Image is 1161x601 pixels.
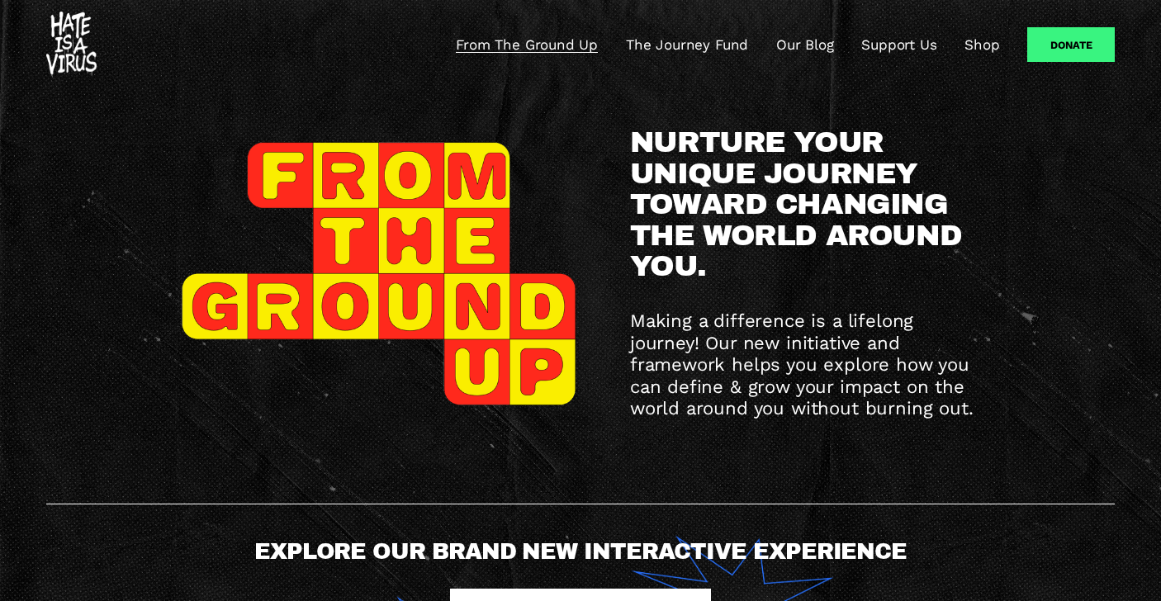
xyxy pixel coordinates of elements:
[456,35,598,54] a: From The Ground Up
[630,126,970,282] span: NURTURE YOUR UNIQUE JOURNEY TOWARD CHANGING THE WORLD AROUND YOU.
[626,35,748,54] a: The Journey Fund
[630,310,976,419] span: Making a difference is a lifelong journey! Our new initiative and framework helps you explore how...
[964,35,999,54] a: Shop
[776,35,834,54] a: Our Blog
[46,12,97,78] img: #HATEISAVIRUS
[1027,27,1114,62] a: Donate
[181,540,979,564] h4: EXPLORE OUR BRAND NEW INTERACTIVE EXPERIENCE
[861,35,936,54] a: Support Us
